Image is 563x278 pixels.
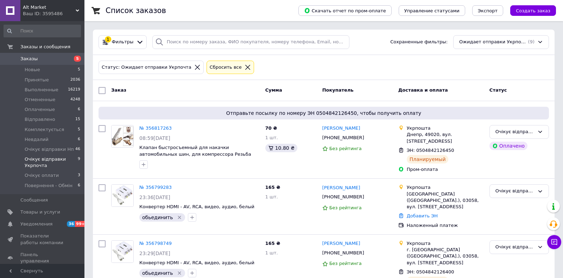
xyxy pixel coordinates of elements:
[25,172,59,179] span: Очікує оплати
[20,197,48,203] span: Сообщения
[478,8,498,13] span: Экспорт
[489,142,527,150] div: Оплачено
[25,156,78,169] span: Очікує відправки Укрпочта
[472,5,503,16] button: Экспорт
[322,87,354,93] span: Покупатель
[106,6,166,15] h1: Список заказов
[100,64,193,71] div: Статус: Ожидает отправки Укрпочта
[407,166,484,173] div: Пром-оплата
[25,136,49,143] span: Невдалий
[20,44,70,50] span: Заказы и сообщения
[142,215,173,220] span: обьединить
[139,204,254,209] a: Конвертер HDMI - AV, RCA, видео, аудио, белый
[68,87,80,93] span: 16219
[407,222,484,229] div: Наложенный платеж
[112,125,133,147] img: Фото товару
[139,194,170,200] span: 23:36[DATE]
[25,77,49,83] span: Принятые
[75,116,80,123] span: 15
[67,221,75,227] span: 36
[265,144,297,152] div: 10.80 ₴
[459,39,527,45] span: Ожидает отправки Укрпочта
[4,25,81,37] input: Поиск
[139,125,172,131] a: № 356817263
[399,5,465,16] button: Управление статусами
[142,270,173,276] span: обьединить
[78,183,80,189] span: 6
[322,135,364,140] span: [PHONE_NUMBER]
[101,110,546,117] span: Отправьте посылку по номеру ЭН 0504842126450, чтобы получить оплату
[495,128,534,136] div: Очікує відправки Укрпочта
[70,77,80,83] span: 2036
[25,97,55,103] span: Отмененные
[70,97,80,103] span: 4248
[139,260,254,265] a: Конвертер HDMI - AV, RCA, видео, аудио, белый
[407,240,484,247] div: Укрпошта
[510,5,556,16] button: Создать заказ
[407,131,484,144] div: Днепр, 49020, вул. [STREET_ADDRESS]
[75,146,80,153] span: 46
[20,56,38,62] span: Заказы
[111,184,134,207] a: Фото товару
[25,116,55,123] span: Відправлено
[265,185,280,190] span: 165 ₴
[329,261,362,266] span: Без рейтинга
[329,146,362,151] span: Без рейтинга
[265,135,278,140] span: 1 шт.
[20,221,52,227] span: Уведомления
[503,8,556,13] a: Создать заказ
[139,241,172,246] a: № 356798749
[208,64,243,71] div: Сбросить все
[407,148,454,153] span: ЭН: 0504842126450
[23,4,76,11] span: Alt Market
[111,87,126,93] span: Заказ
[111,125,134,148] a: Фото товару
[25,106,55,113] span: Оплаченные
[407,269,454,274] span: ЭН: 0504842126400
[152,35,349,49] input: Поиск по номеру заказа, ФИО покупателя, номеру телефона, Email, номеру накладной
[398,87,448,93] span: Доставка и оплата
[23,11,84,17] div: Ваш ID: 3595486
[322,125,360,132] a: [PERSON_NAME]
[177,270,182,276] svg: Удалить метку
[407,247,484,266] div: г. [GEOGRAPHIC_DATA] ([GEOGRAPHIC_DATA].), 03058, вул. [STREET_ADDRESS]
[404,8,460,13] span: Управление статусами
[495,187,534,195] div: Очікує відправки Укрпочта
[78,106,80,113] span: 6
[516,8,550,13] span: Создать заказ
[390,39,448,45] span: Сохраненные фильтры:
[139,145,251,163] a: Клапан быстросъемный для накачки автомобильных шин, для компрессора Резьба 8мм
[78,126,80,133] span: 5
[25,183,72,189] span: Повернення - Обмін
[78,172,80,179] span: 3
[112,39,134,45] span: Фильтры
[322,185,360,191] a: [PERSON_NAME]
[528,39,534,44] span: (9)
[20,252,65,264] span: Панель управления
[25,146,74,153] span: Очікує відправки Нп
[298,5,392,16] button: Скачать отчет по пром-оплате
[112,185,133,206] img: Фото товару
[407,125,484,131] div: Укрпошта
[139,185,172,190] a: № 356799283
[78,67,80,73] span: 5
[74,56,81,62] span: 5
[112,241,133,262] img: Фото товару
[407,184,484,191] div: Укрпошта
[495,243,534,251] div: Очікує відправки Укрпочта
[25,87,58,93] span: Выполненные
[75,221,87,227] span: 99+
[547,235,561,249] button: Чат с покупателем
[25,67,40,73] span: Новые
[25,126,64,133] span: Комплектується
[20,233,65,246] span: Показатели работы компании
[265,250,278,255] span: 1 шт.
[265,241,280,246] span: 165 ₴
[407,213,438,218] a: Добавить ЭН
[322,250,364,255] span: [PHONE_NUMBER]
[265,194,278,199] span: 1 шт.
[407,155,449,163] div: Планируемый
